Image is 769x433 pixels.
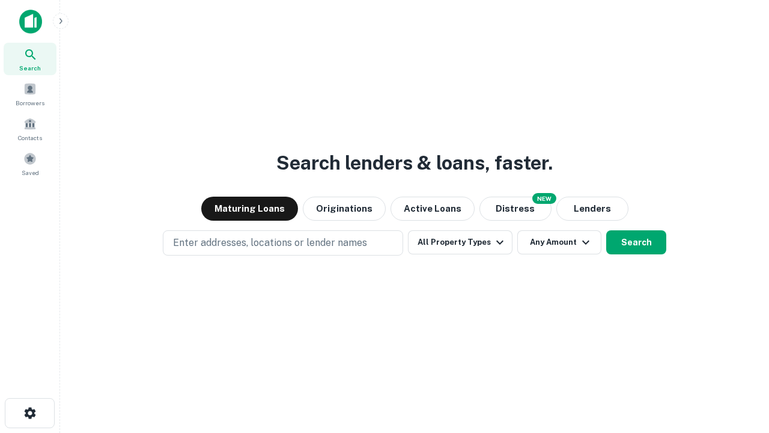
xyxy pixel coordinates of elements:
[22,168,39,177] span: Saved
[556,197,628,221] button: Lenders
[303,197,386,221] button: Originations
[19,10,42,34] img: capitalize-icon.png
[4,78,56,110] a: Borrowers
[709,337,769,395] iframe: Chat Widget
[532,193,556,204] div: NEW
[173,236,367,250] p: Enter addresses, locations or lender names
[19,63,41,73] span: Search
[4,43,56,75] a: Search
[18,133,42,143] span: Contacts
[517,230,601,254] button: Any Amount
[606,230,666,254] button: Search
[391,197,475,221] button: Active Loans
[4,147,56,180] a: Saved
[408,230,512,254] button: All Property Types
[479,197,552,221] button: Search distressed loans with lien and other non-mortgage details.
[201,197,298,221] button: Maturing Loans
[276,149,553,177] h3: Search lenders & loans, faster.
[4,112,56,145] a: Contacts
[163,230,403,256] button: Enter addresses, locations or lender names
[16,98,44,108] span: Borrowers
